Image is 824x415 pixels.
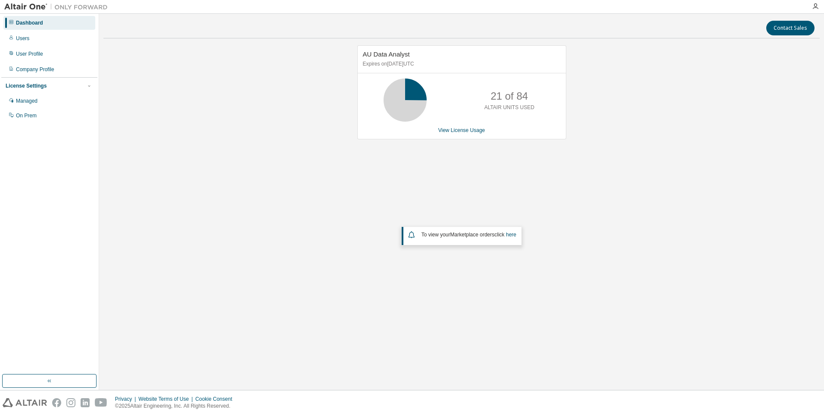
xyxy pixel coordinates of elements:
[115,396,138,402] div: Privacy
[3,398,47,407] img: altair_logo.svg
[6,82,47,89] div: License Settings
[16,97,37,104] div: Managed
[195,396,237,402] div: Cookie Consent
[16,35,29,42] div: Users
[490,89,528,104] p: 21 of 84
[421,232,516,238] span: To view your click
[81,398,90,407] img: linkedin.svg
[16,66,54,73] div: Company Profile
[66,398,75,407] img: instagram.svg
[16,112,37,119] div: On Prem
[115,402,237,410] p: © 2025 Altair Engineering, Inc. All Rights Reserved.
[363,50,410,58] span: AU Data Analyst
[438,127,485,133] a: View License Usage
[484,104,534,111] p: ALTAIR UNITS USED
[506,232,516,238] a: here
[52,398,61,407] img: facebook.svg
[16,19,43,26] div: Dashboard
[363,60,559,68] p: Expires on [DATE] UTC
[4,3,112,11] img: Altair One
[16,50,43,57] div: User Profile
[450,232,495,238] em: Marketplace orders
[766,21,815,35] button: Contact Sales
[95,398,107,407] img: youtube.svg
[138,396,195,402] div: Website Terms of Use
